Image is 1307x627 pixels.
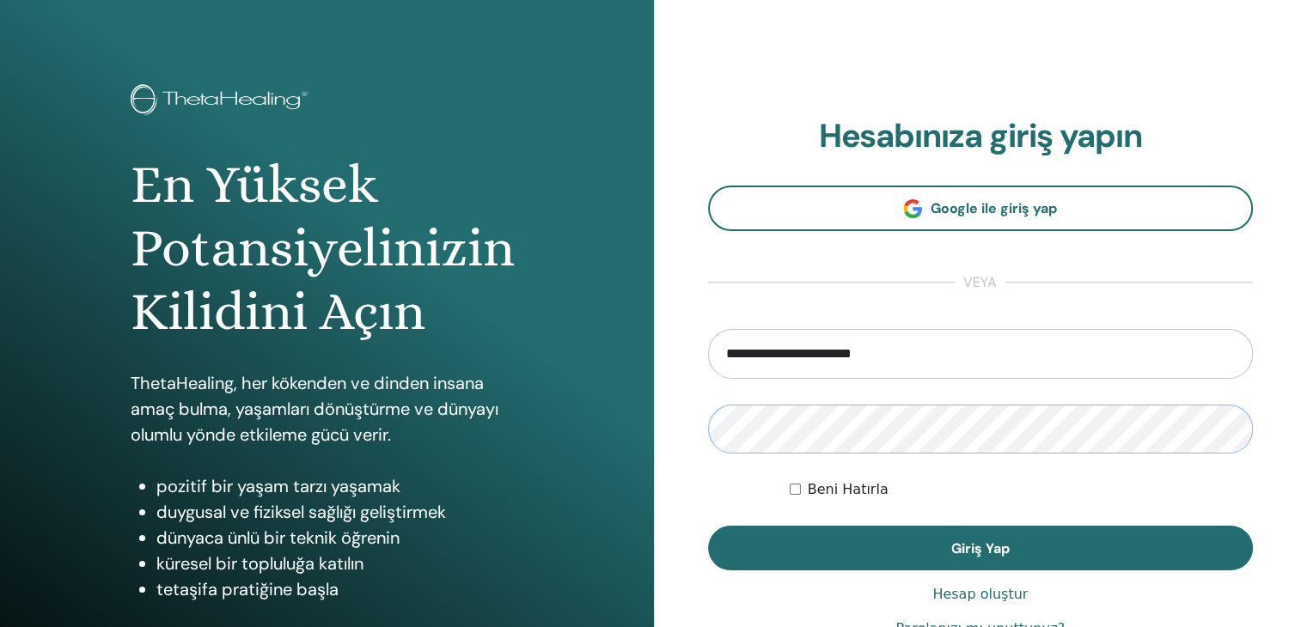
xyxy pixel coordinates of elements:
[156,525,523,551] li: dünyaca ünlü bir teknik öğrenin
[955,272,1005,293] span: veya
[156,499,523,525] li: duygusal ve fiziksel sağlığı geliştirmek
[708,186,1254,231] a: Google ile giriş yap
[131,370,523,447] p: ThetaHealing, her kökenden ve dinden insana amaç bulma, yaşamları dönüştürme ve dünyayı olumlu yö...
[790,479,1253,500] div: Keep me authenticated indefinitely or until I manually logout
[708,117,1254,156] h2: Hesabınıza giriş yapın
[951,539,1010,557] span: Giriş Yap
[156,473,523,499] li: pozitif bir yaşam tarzı yaşamak
[708,526,1254,570] button: Giriş Yap
[156,576,523,602] li: tetaşifa pratiğine başla
[131,153,523,344] h1: En Yüksek Potansiyelinizin Kilidini Açın
[808,479,889,500] label: Beni Hatırla
[932,584,1028,605] a: Hesap oluştur
[931,199,1057,217] span: Google ile giriş yap
[156,551,523,576] li: küresel bir topluluğa katılın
